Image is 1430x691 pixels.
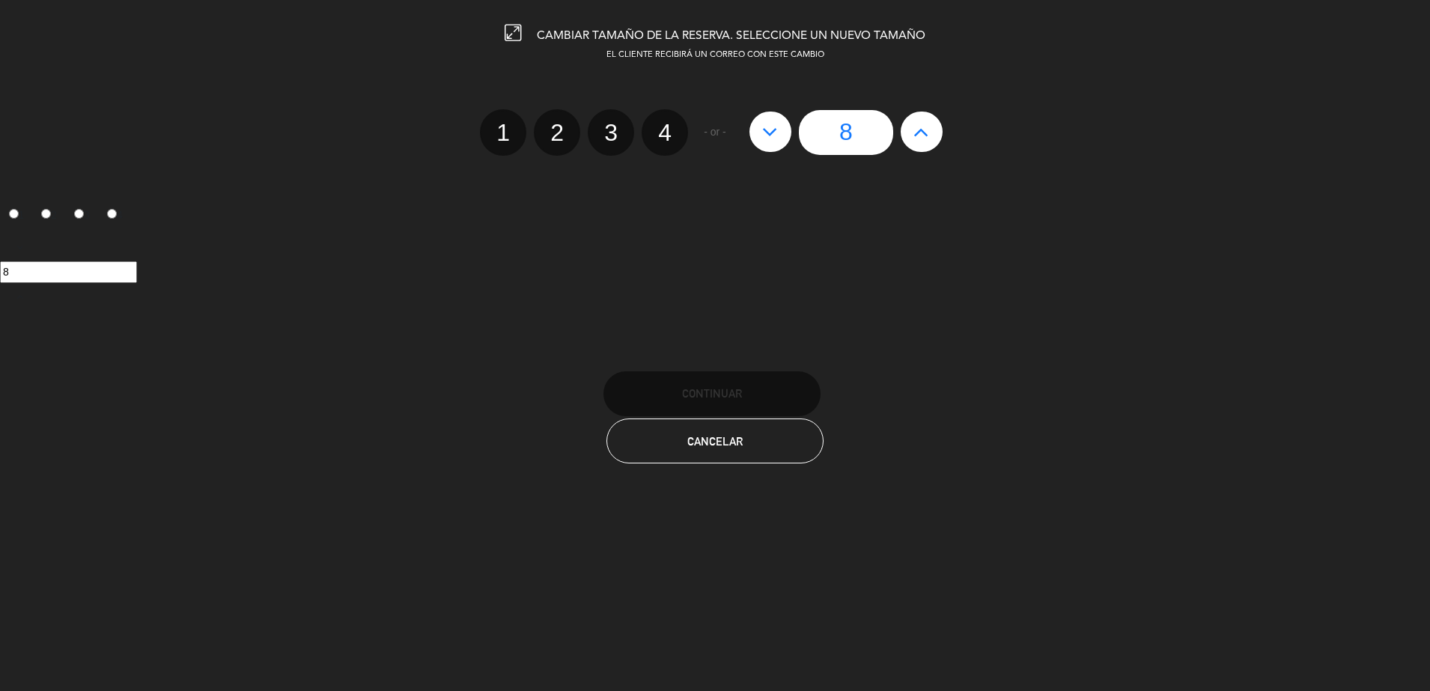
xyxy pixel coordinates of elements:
label: 4 [642,109,688,156]
span: CAMBIAR TAMAÑO DE LA RESERVA. SELECCIONE UN NUEVO TAMAÑO [537,30,925,42]
label: 1 [480,109,526,156]
span: EL CLIENTE RECIBIRÁ UN CORREO CON ESTE CAMBIO [606,51,824,59]
label: 2 [534,109,580,156]
input: 2 [41,209,51,219]
button: Cancelar [606,418,824,463]
input: 3 [74,209,84,219]
span: - or - [704,124,726,141]
label: 2 [33,203,66,228]
input: 4 [107,209,117,219]
label: 4 [98,203,131,228]
span: Cancelar [687,435,743,448]
span: Continuar [682,387,742,400]
input: 1 [9,209,19,219]
label: 3 [588,109,634,156]
button: Continuar [603,371,821,416]
label: 3 [66,203,99,228]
